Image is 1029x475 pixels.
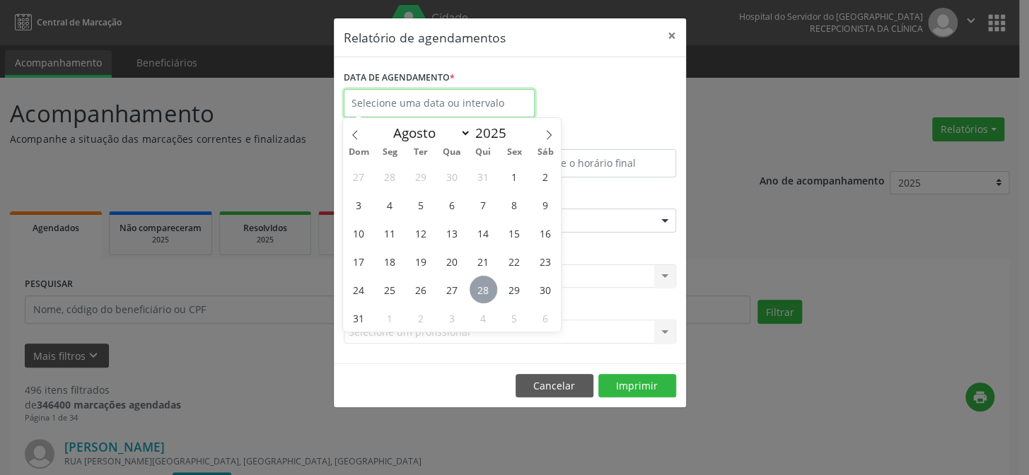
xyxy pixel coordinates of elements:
span: Setembro 2, 2025 [407,304,435,332]
span: Agosto 27, 2025 [438,276,466,303]
span: Seg [374,148,405,157]
span: Agosto 19, 2025 [407,247,435,275]
span: Agosto 3, 2025 [345,191,373,218]
span: Setembro 4, 2025 [470,304,497,332]
span: Dom [343,148,374,157]
span: Agosto 18, 2025 [376,247,404,275]
span: Agosto 9, 2025 [531,191,559,218]
button: Cancelar [516,374,593,398]
span: Agosto 14, 2025 [470,219,497,247]
span: Agosto 5, 2025 [407,191,435,218]
span: Sáb [530,148,561,157]
span: Agosto 29, 2025 [500,276,528,303]
label: DATA DE AGENDAMENTO [344,67,455,89]
span: Qua [436,148,467,157]
span: Qui [467,148,499,157]
span: Setembro 1, 2025 [376,304,404,332]
span: Julho 30, 2025 [438,163,466,190]
span: Agosto 6, 2025 [438,191,466,218]
span: Agosto 8, 2025 [500,191,528,218]
span: Agosto 21, 2025 [470,247,497,275]
span: Agosto 2, 2025 [531,163,559,190]
span: Setembro 6, 2025 [531,304,559,332]
span: Julho 31, 2025 [470,163,497,190]
span: Agosto 4, 2025 [376,191,404,218]
span: Julho 29, 2025 [407,163,435,190]
span: Agosto 23, 2025 [531,247,559,275]
span: Setembro 5, 2025 [500,304,528,332]
button: Imprimir [598,374,676,398]
span: Agosto 30, 2025 [531,276,559,303]
span: Sex [499,148,530,157]
button: Close [658,18,686,53]
span: Agosto 1, 2025 [500,163,528,190]
h5: Relatório de agendamentos [344,28,506,47]
input: Selecione o horário final [513,149,676,177]
span: Julho 28, 2025 [376,163,404,190]
select: Month [386,123,471,143]
span: Agosto 16, 2025 [531,219,559,247]
label: ATÉ [513,127,676,149]
span: Agosto 25, 2025 [376,276,404,303]
input: Year [471,124,518,142]
span: Ter [405,148,436,157]
input: Selecione uma data ou intervalo [344,89,535,117]
span: Agosto 22, 2025 [500,247,528,275]
span: Agosto 12, 2025 [407,219,435,247]
span: Agosto 17, 2025 [345,247,373,275]
span: Agosto 13, 2025 [438,219,466,247]
span: Setembro 3, 2025 [438,304,466,332]
span: Agosto 11, 2025 [376,219,404,247]
span: Agosto 24, 2025 [345,276,373,303]
span: Agosto 15, 2025 [500,219,528,247]
span: Julho 27, 2025 [345,163,373,190]
span: Agosto 28, 2025 [470,276,497,303]
span: Agosto 10, 2025 [345,219,373,247]
span: Agosto 20, 2025 [438,247,466,275]
span: Agosto 31, 2025 [345,304,373,332]
span: Agosto 26, 2025 [407,276,435,303]
span: Agosto 7, 2025 [470,191,497,218]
